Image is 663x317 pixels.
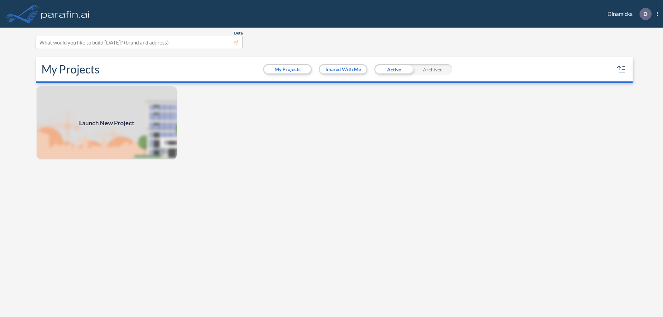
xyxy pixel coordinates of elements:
[374,64,413,75] div: Active
[643,11,647,17] p: D
[264,65,311,73] button: My Projects
[79,118,134,128] span: Launch New Project
[41,63,99,76] h2: My Projects
[40,7,91,21] img: logo
[616,64,627,75] button: sort
[597,8,658,20] div: Dinamicka
[36,86,177,160] a: Launch New Project
[36,86,177,160] img: add
[234,30,243,36] span: Beta
[413,64,452,75] div: Archived
[320,65,366,73] button: Shared With Me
